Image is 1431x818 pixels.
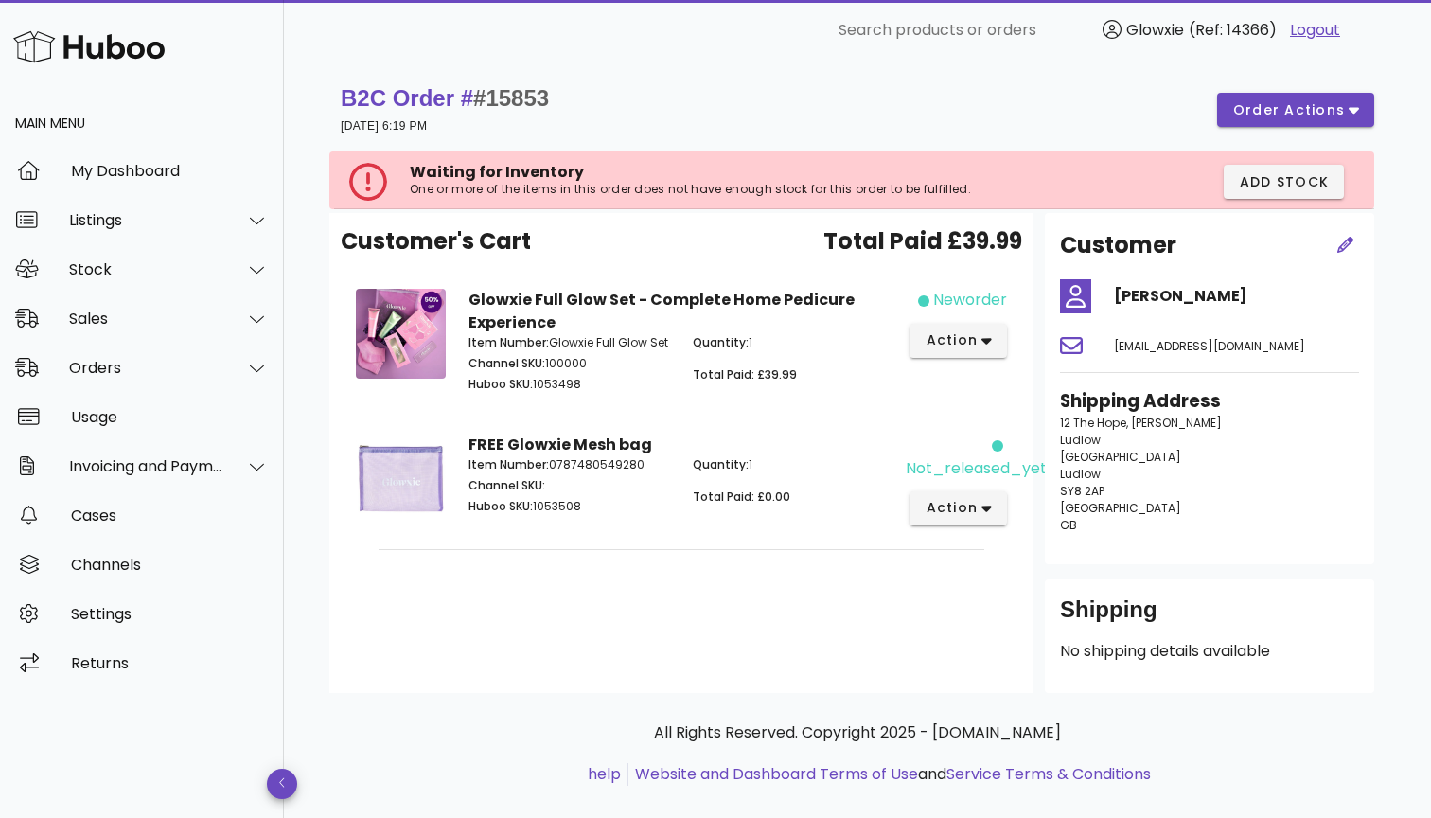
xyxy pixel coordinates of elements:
div: Cases [71,507,269,525]
span: [GEOGRAPHIC_DATA] [1060,500,1181,516]
p: 1 [693,456,894,473]
span: Waiting for Inventory [410,161,584,183]
p: One or more of the items in this order does not have enough stock for this order to be fulfilled. [410,182,1051,197]
p: 1 [693,334,894,351]
button: action [910,491,1007,525]
div: not_released_yet [906,457,1047,480]
span: Huboo SKU: [468,376,533,392]
span: SY8 2AP [1060,483,1104,499]
span: Channel SKU: [468,477,545,493]
span: Huboo SKU: [468,498,533,514]
span: Total Paid £39.99 [823,224,1022,258]
h3: Shipping Address [1060,388,1359,415]
div: My Dashboard [71,162,269,180]
span: GB [1060,517,1077,533]
a: Service Terms & Conditions [946,763,1151,785]
span: Item Number: [468,456,549,472]
span: Item Number: [468,334,549,350]
p: 0787480549280 [468,456,670,473]
h2: Customer [1060,228,1176,262]
div: Orders [69,359,223,377]
small: [DATE] 6:19 PM [341,119,427,133]
span: [GEOGRAPHIC_DATA] [1060,449,1181,465]
div: Settings [71,605,269,623]
p: Glowxie Full Glow Set [468,334,670,351]
li: and [628,763,1151,786]
span: Glowxie [1126,19,1184,41]
div: Sales [69,310,223,328]
img: Huboo Logo [13,27,165,67]
p: 1053508 [468,498,670,515]
span: Quantity: [693,456,749,472]
span: #15853 [473,85,549,111]
a: help [588,763,621,785]
img: Product Image [356,289,446,379]
div: Usage [71,408,269,426]
button: order actions [1217,93,1374,127]
h4: [PERSON_NAME] [1114,285,1359,308]
span: action [925,330,978,350]
strong: B2C Order # [341,85,549,111]
strong: Glowxie Full Glow Set - Complete Home Pedicure Experience [468,289,855,333]
div: neworder [933,289,1007,311]
span: Ludlow [1060,466,1101,482]
span: (Ref: 14366) [1189,19,1277,41]
a: Logout [1290,19,1340,42]
a: Website and Dashboard Terms of Use [635,763,918,785]
p: No shipping details available [1060,640,1359,663]
div: Shipping [1060,595,1359,640]
p: 100000 [468,355,670,372]
span: Total Paid: £0.00 [693,489,790,505]
div: Returns [71,654,269,672]
div: Channels [71,556,269,574]
span: [EMAIL_ADDRESS][DOMAIN_NAME] [1114,338,1305,354]
div: Listings [69,211,223,229]
p: All Rights Reserved. Copyright 2025 - [DOMAIN_NAME] [344,721,1370,744]
span: Channel SKU: [468,355,545,371]
div: Invoicing and Payments [69,457,223,475]
button: action [910,324,1007,358]
span: Quantity: [693,334,749,350]
span: action [925,498,978,518]
div: Stock [69,260,223,278]
span: order actions [1232,100,1346,120]
img: Product Image [356,434,446,524]
p: 1053498 [468,376,670,393]
span: Customer's Cart [341,224,531,258]
span: Add Stock [1239,172,1330,192]
span: Ludlow [1060,432,1101,448]
span: Total Paid: £39.99 [693,366,797,382]
button: Add Stock [1224,165,1345,199]
strong: FREE Glowxie Mesh bag [468,434,652,455]
span: 12 The Hope, [PERSON_NAME] [1060,415,1222,431]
